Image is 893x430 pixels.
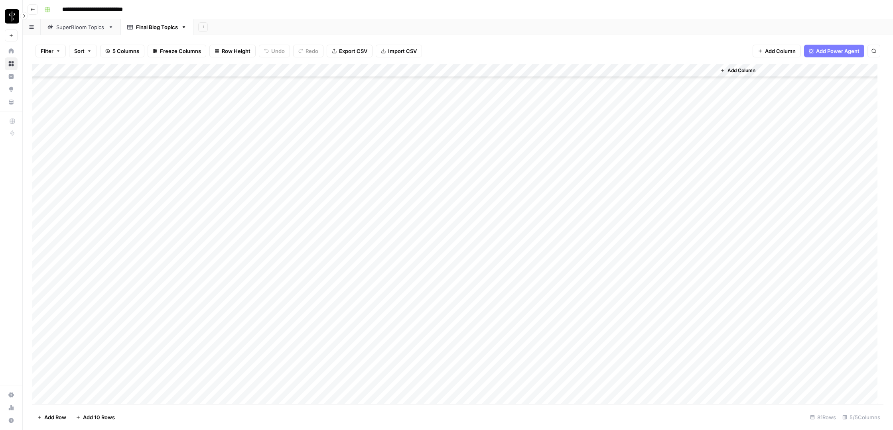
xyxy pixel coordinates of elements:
span: 5 Columns [112,47,139,55]
div: Final Blog Topics [136,23,178,31]
span: Add Column [727,67,755,74]
button: 5 Columns [100,45,144,57]
span: Import CSV [388,47,417,55]
span: Add Row [44,413,66,421]
button: Workspace: LP Production Workloads [5,6,18,26]
button: Row Height [209,45,256,57]
button: Add Column [717,65,759,76]
span: Sort [74,47,85,55]
img: LP Production Workloads Logo [5,9,19,24]
div: SuperBloom Topics [56,23,105,31]
button: Add 10 Rows [71,411,120,424]
span: Freeze Columns [160,47,201,55]
button: Redo [293,45,323,57]
button: Add Row [32,411,71,424]
a: Insights [5,70,18,83]
span: Undo [271,47,285,55]
a: Settings [5,389,18,401]
a: Opportunities [5,83,18,96]
span: Add Column [765,47,796,55]
a: Home [5,45,18,57]
div: 5/5 Columns [839,411,883,424]
a: Usage [5,401,18,414]
button: Filter [35,45,66,57]
div: 81 Rows [807,411,839,424]
button: Help + Support [5,414,18,427]
span: Row Height [222,47,250,55]
button: Add Column [753,45,801,57]
a: SuperBloom Topics [41,19,120,35]
a: Browse [5,57,18,70]
span: Add Power Agent [816,47,859,55]
span: Add 10 Rows [83,413,115,421]
span: Redo [306,47,318,55]
a: Your Data [5,96,18,108]
span: Export CSV [339,47,367,55]
a: Final Blog Topics [120,19,193,35]
button: Add Power Agent [804,45,864,57]
button: Sort [69,45,97,57]
button: Import CSV [376,45,422,57]
button: Export CSV [327,45,373,57]
button: Freeze Columns [148,45,206,57]
span: Filter [41,47,53,55]
button: Undo [259,45,290,57]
